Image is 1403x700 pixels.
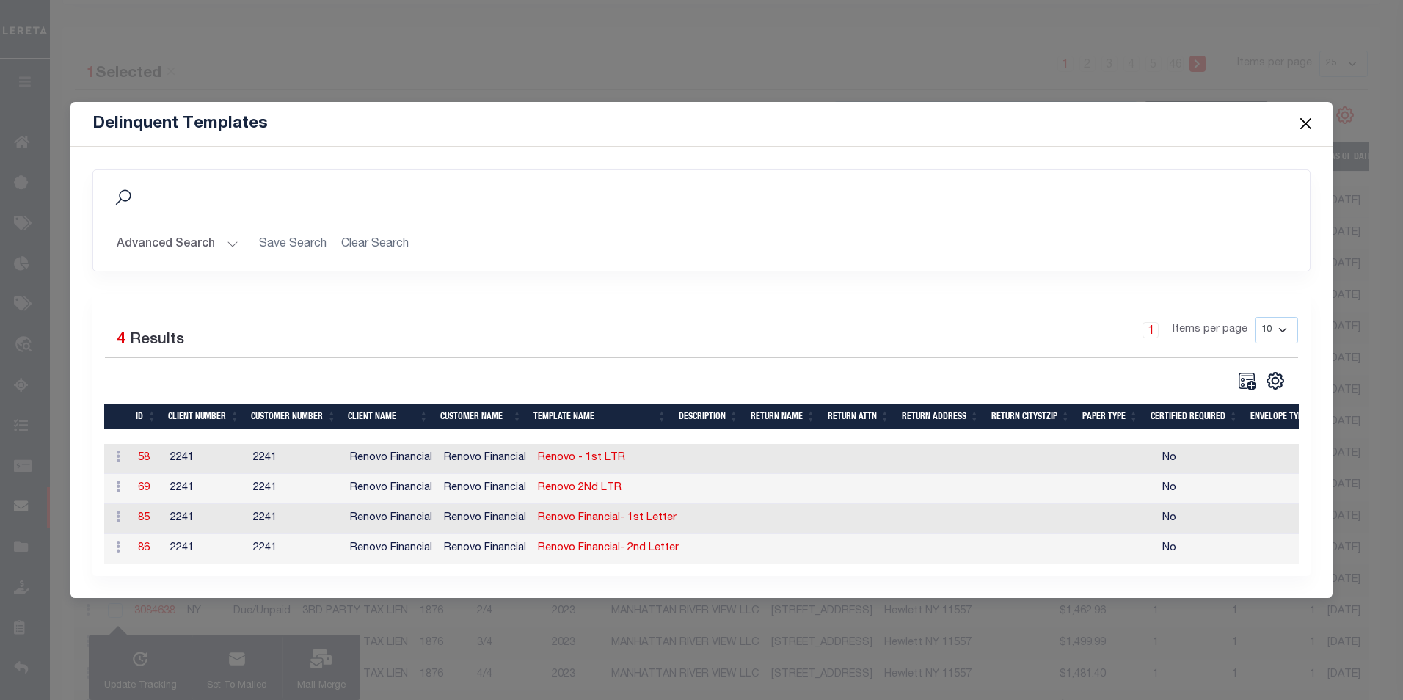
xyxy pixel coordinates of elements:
td: 2241 [247,534,344,564]
a: 85 [138,513,150,523]
a: 69 [138,483,150,493]
td: Renovo Financial [438,534,532,564]
th: DESCRIPTION: activate to sort column ascending [673,404,745,429]
th: RETURN ATTN: activate to sort column ascending [822,404,896,429]
td: 2241 [164,504,247,534]
a: 58 [138,453,150,463]
th: ID: activate to sort column ascending [130,404,162,429]
th: RETURN CITYSTZIP: activate to sort column ascending [985,404,1076,429]
th: CLIENT NAME: activate to sort column ascending [342,404,434,429]
td: No [1156,444,1256,474]
td: 2241 [247,444,344,474]
th: CUSTOMER NAME: activate to sort column ascending [434,404,528,429]
a: Renovo Financial- 1st Letter [538,513,677,523]
td: Renovo Financial [438,444,532,474]
td: Renovo Financial [344,534,438,564]
label: Results [130,329,184,352]
button: Advanced Search [117,230,238,259]
td: 2241 [247,474,344,504]
td: 2241 [164,444,247,474]
td: Renovo Financial [344,474,438,504]
td: 2241 [247,504,344,534]
td: Renovo Financial [344,444,438,474]
th: ENVELOPE TYPE: activate to sort column ascending [1245,404,1326,429]
th: PAPER TYPE: activate to sort column ascending [1076,404,1145,429]
th: RETURN ADDRESS: activate to sort column ascending [896,404,985,429]
td: 2241 [164,534,247,564]
td: No [1156,504,1256,534]
a: 1 [1143,322,1159,338]
td: Renovo Financial [438,474,532,504]
a: Renovo 2Nd LTR [538,483,622,493]
a: Renovo Financial- 2nd Letter [538,543,679,553]
td: No [1156,474,1256,504]
th: &nbsp; [104,404,131,429]
td: Renovo Financial [438,504,532,534]
th: CUSTOMER NUMBER: activate to sort column ascending [245,404,342,429]
span: 4 [117,332,125,348]
td: No [1156,534,1256,564]
a: Renovo - 1st LTR [538,453,625,463]
th: CLIENT NUMBER: activate to sort column ascending [162,404,245,429]
a: 86 [138,543,150,553]
td: 2241 [164,474,247,504]
span: Items per page [1173,322,1247,338]
th: CERTIFIED REQUIRED: activate to sort column ascending [1145,404,1245,429]
h5: Delinquent Templates [92,114,268,134]
td: Renovo Financial [344,504,438,534]
button: Close [1296,114,1315,134]
th: RETURN NAME: activate to sort column ascending [745,404,822,429]
th: TEMPLATE NAME: activate to sort column ascending [528,404,672,429]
